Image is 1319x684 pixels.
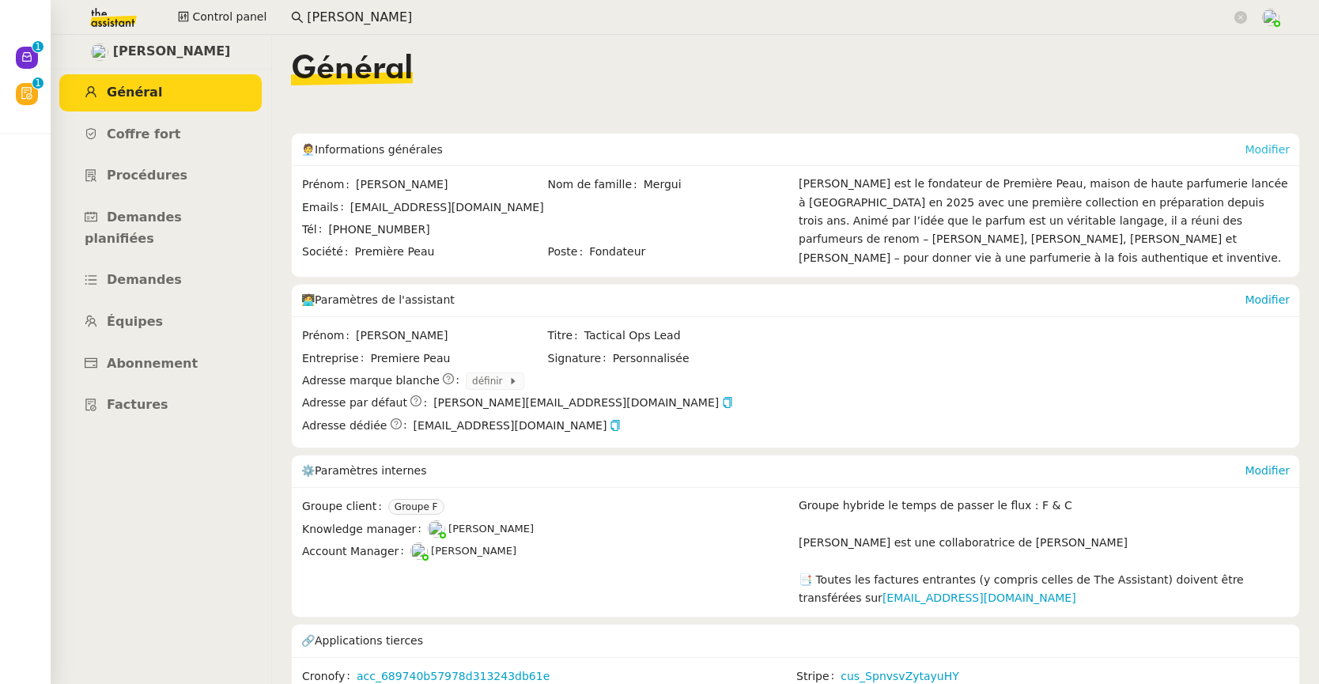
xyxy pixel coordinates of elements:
div: 🧑‍💼 [301,134,1245,165]
span: Paramètres de l'assistant [315,293,455,306]
span: Poste [548,243,590,261]
a: [EMAIL_ADDRESS][DOMAIN_NAME] [882,591,1076,604]
div: [PERSON_NAME] est une collaboratrice de [PERSON_NAME] [799,534,1290,552]
span: Prénom [302,176,356,194]
span: Général [107,85,162,100]
span: [PERSON_NAME] [448,523,534,535]
div: 🔗 [301,625,1290,656]
a: Équipes [59,304,262,341]
span: Tél [302,221,328,239]
span: Entreprise [302,350,370,368]
a: Général [59,74,262,111]
span: Abonnement [107,356,198,371]
img: users%2FNTfmycKsCFdqp6LX6USf2FmuPJo2%2Favatar%2Fprofile-pic%20(1).png [1262,9,1279,26]
nz-badge-sup: 1 [32,41,43,52]
span: Applications tierces [315,634,423,647]
span: Emails [302,198,350,217]
nz-tag: Groupe F [388,499,444,515]
span: Control panel [192,8,266,26]
span: Mergui [644,176,792,194]
p: 1 [35,77,41,92]
span: [EMAIL_ADDRESS][DOMAIN_NAME] [350,201,544,214]
img: users%2FyQfMwtYgTqhRP2YHWHmG2s2LYaD3%2Favatar%2Fprofile-pic.png [428,520,445,538]
span: [PHONE_NUMBER] [328,223,429,236]
span: [PERSON_NAME] [431,545,516,557]
div: 🧑‍💻 [301,285,1245,316]
a: Modifier [1245,143,1290,156]
span: Groupe client [302,497,388,516]
span: Informations générales [315,143,443,156]
a: Modifier [1245,464,1290,477]
span: [PERSON_NAME][EMAIL_ADDRESS][DOMAIN_NAME] [433,394,733,412]
span: Demandes [107,272,182,287]
span: Premiere Peau [370,350,546,368]
span: Fondateur [589,243,792,261]
span: Factures [107,397,168,412]
a: Abonnement [59,346,262,383]
input: Rechercher [307,7,1231,28]
div: [PERSON_NAME] est le fondateur de Première Peau, maison de haute parfumerie lancée à [GEOGRAPHIC_... [799,175,1290,267]
a: Demandes [59,262,262,299]
span: Coffre fort [107,127,181,142]
img: users%2Fjeuj7FhI7bYLyCU6UIN9LElSS4x1%2Favatar%2F1678820456145.jpeg [91,43,108,61]
span: Personnalisée [613,350,690,368]
span: Paramètres internes [315,464,426,477]
span: Demandes planifiées [85,210,182,246]
span: Société [302,243,354,261]
span: Première Peau [354,243,546,261]
a: Coffre fort [59,116,262,153]
div: 📑 Toutes les factures entrantes (y compris celles de The Assistant) doivent être transférées sur [799,571,1290,608]
span: Account Manager [302,542,410,561]
span: Knowledge manager [302,520,428,539]
span: Adresse par défaut [302,394,407,412]
div: Groupe hybride le temps de passer le flux : F & C [799,497,1290,515]
span: Équipes [107,314,163,329]
span: Prénom [302,327,356,345]
span: Signature [548,350,613,368]
span: définir [472,373,508,389]
span: Nom de famille [548,176,644,194]
a: Demandes planifiées [59,199,262,257]
span: Général [291,54,413,85]
span: Titre [548,327,584,345]
a: Procédures [59,157,262,195]
span: Procédures [107,168,187,183]
span: [PERSON_NAME] [356,176,546,194]
span: Adresse dédiée [302,417,387,435]
p: 1 [35,41,41,55]
span: Tactical Ops Lead [584,327,792,345]
span: [PERSON_NAME] [113,41,231,62]
div: ⚙️ [301,455,1245,487]
span: [EMAIL_ADDRESS][DOMAIN_NAME] [414,417,622,435]
img: users%2FNTfmycKsCFdqp6LX6USf2FmuPJo2%2Favatar%2Fprofile-pic%20(1).png [410,542,428,560]
nz-badge-sup: 1 [32,77,43,89]
button: Control panel [168,6,276,28]
a: Modifier [1245,293,1290,306]
span: Adresse marque blanche [302,372,440,390]
span: [PERSON_NAME] [356,327,546,345]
